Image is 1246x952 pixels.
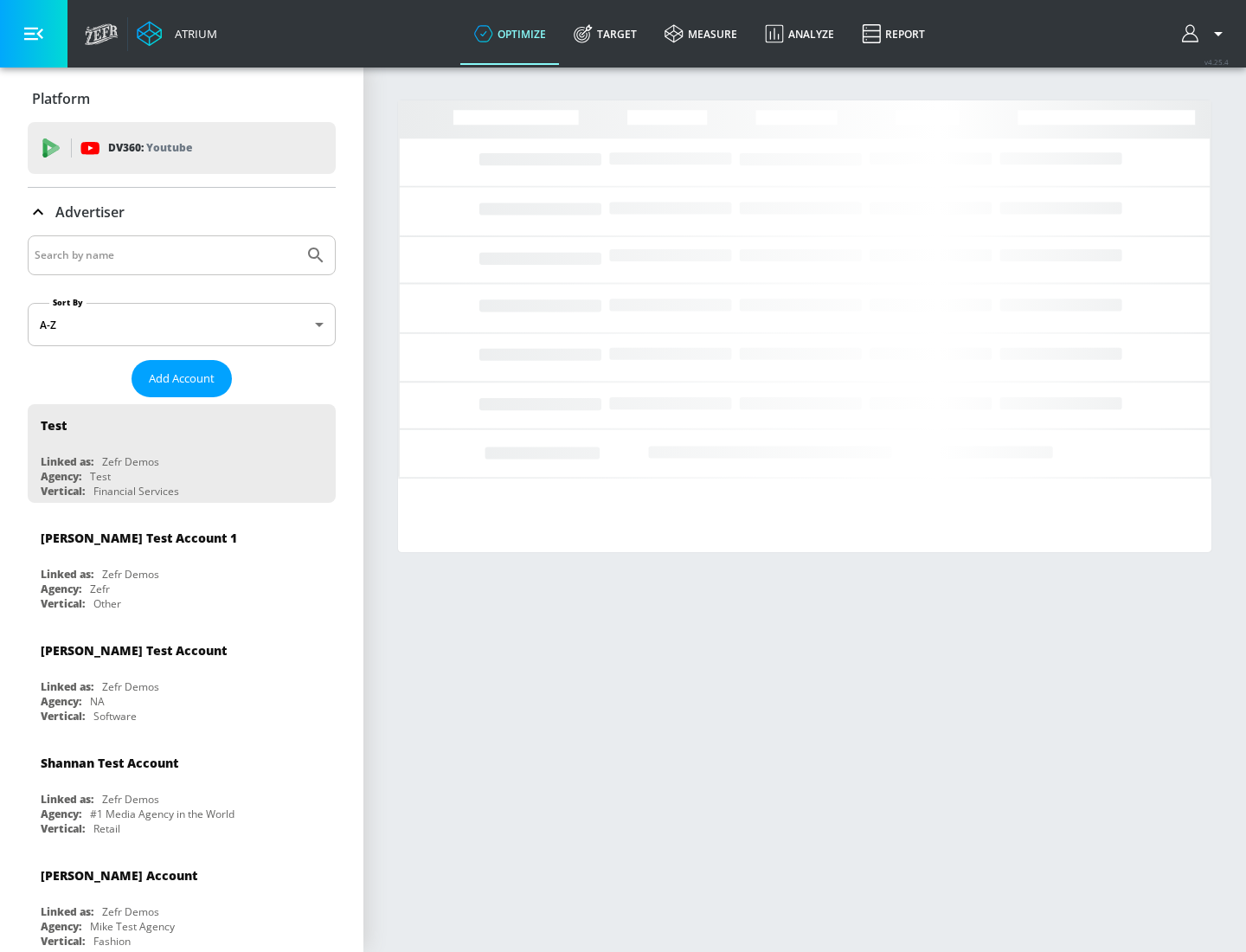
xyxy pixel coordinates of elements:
div: Atrium [168,26,217,42]
div: Vertical: [41,484,85,499]
div: Shannan Test AccountLinked as:Zefr DemosAgency:#1 Media Agency in the WorldVertical:Retail [28,742,336,840]
div: Linked as: [41,679,93,694]
a: Analyze [751,3,848,65]
div: Software [93,709,137,724]
div: Advertiser [28,188,336,236]
div: Vertical: [41,709,85,724]
div: [PERSON_NAME] Test AccountLinked as:Zefr DemosAgency:NAVertical:Software [28,629,336,728]
a: Report [848,3,939,65]
div: DV360: Youtube [28,122,336,174]
span: Add Account [149,369,215,389]
div: Zefr Demos [102,792,159,807]
div: Zefr Demos [102,679,159,694]
p: Advertiser [55,203,125,222]
div: Zefr Demos [102,904,159,919]
div: Vertical: [41,821,85,836]
div: Zefr Demos [102,454,159,469]
div: Mike Test Agency [90,919,175,934]
div: Shannan Test Account [41,755,178,771]
p: Platform [32,89,90,108]
div: Agency: [41,807,81,821]
button: Add Account [132,360,232,397]
div: Agency: [41,469,81,484]
a: measure [651,3,751,65]
div: [PERSON_NAME] Account [41,867,197,884]
label: Sort By [49,297,87,308]
div: NA [90,694,105,709]
div: TestLinked as:Zefr DemosAgency:TestVertical:Financial Services [28,404,336,503]
p: DV360: [108,138,192,158]
a: Target [560,3,651,65]
div: Zefr [90,582,110,596]
div: A-Z [28,303,336,346]
div: [PERSON_NAME] Test Account 1Linked as:Zefr DemosAgency:ZefrVertical:Other [28,517,336,615]
div: Zefr Demos [102,567,159,582]
div: Linked as: [41,567,93,582]
input: Search by name [35,244,297,267]
div: Vertical: [41,934,85,949]
div: Agency: [41,582,81,596]
div: Financial Services [93,484,179,499]
a: optimize [460,3,560,65]
div: #1 Media Agency in the World [90,807,234,821]
div: Vertical: [41,596,85,611]
div: Test [41,417,67,434]
div: Retail [93,821,120,836]
div: [PERSON_NAME] Test Account [41,642,227,659]
div: Fashion [93,934,131,949]
div: Linked as: [41,792,93,807]
div: [PERSON_NAME] Test Account 1 [41,530,237,546]
div: Test [90,469,111,484]
div: Other [93,596,121,611]
div: Platform [28,74,336,123]
p: Youtube [146,138,192,157]
div: Linked as: [41,454,93,469]
a: Atrium [137,21,217,47]
div: Linked as: [41,904,93,919]
span: v 4.25.4 [1204,57,1229,67]
div: Agency: [41,919,81,934]
div: Agency: [41,694,81,709]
